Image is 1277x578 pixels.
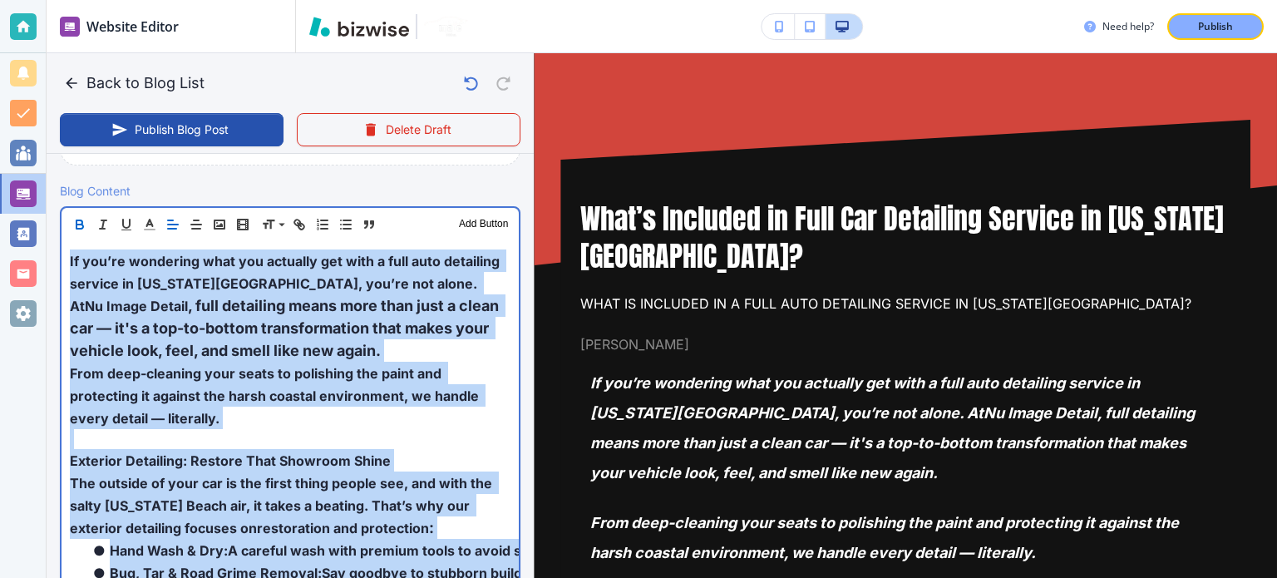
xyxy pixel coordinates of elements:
span: If you’re wondering what you actually get with a full auto detailing service in [US_STATE][GEOGRA... [70,253,503,314]
span: restoration and protection [257,520,429,536]
h2: Blog Content [60,182,131,200]
img: editor icon [60,17,80,37]
p: What Is Included in a Full Auto Detailing Service in [US_STATE][GEOGRAPHIC_DATA]? [580,294,1230,314]
span: From deep-cleaning your seats to polishing the paint and protecting it against the harsh coastal ... [590,514,1179,561]
img: Your Logo [424,16,469,37]
span: [PERSON_NAME] [580,333,1230,355]
span: If you’re wondering what you actually get with a full auto detailing service in [US_STATE][GEOGRA... [590,374,1140,422]
span: A careful wash with premium tools to avoid scratches [228,542,579,559]
button: Delete Draft [297,113,520,146]
h3: Need help? [1102,19,1154,34]
span: Nu Image Detail [85,298,188,314]
button: Publish Blog Post [60,113,284,146]
img: Bizwise Logo [309,17,409,37]
span: Nu Image Detail [984,404,1097,422]
button: Back to Blog List [60,67,211,100]
span: : [429,519,434,536]
h1: What’s Included in Full Car Detailing Service in [US_STATE][GEOGRAPHIC_DATA]? [580,200,1230,274]
span: , full detailing means more than just a clean car — it's a top-to-bottom transformation that make... [70,297,502,359]
p: Publish [1198,19,1233,34]
span: Exterior Detailing: Restore That Showroom Shine [70,452,391,469]
button: Publish [1167,13,1264,40]
h2: Website Editor [86,17,179,37]
span: , full detailing means more than just a clean car — it's a top-to-bottom transformation that make... [590,404,1195,482]
span: From deep-cleaning your seats to polishing the paint and protecting it against the harsh coastal ... [70,365,482,427]
button: Add Button [455,215,512,235]
span: Hand Wash & Dry: [110,542,228,559]
span: The outside of your car is the first thing people see, and with the salty [US_STATE] Beach air, i... [70,475,496,536]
